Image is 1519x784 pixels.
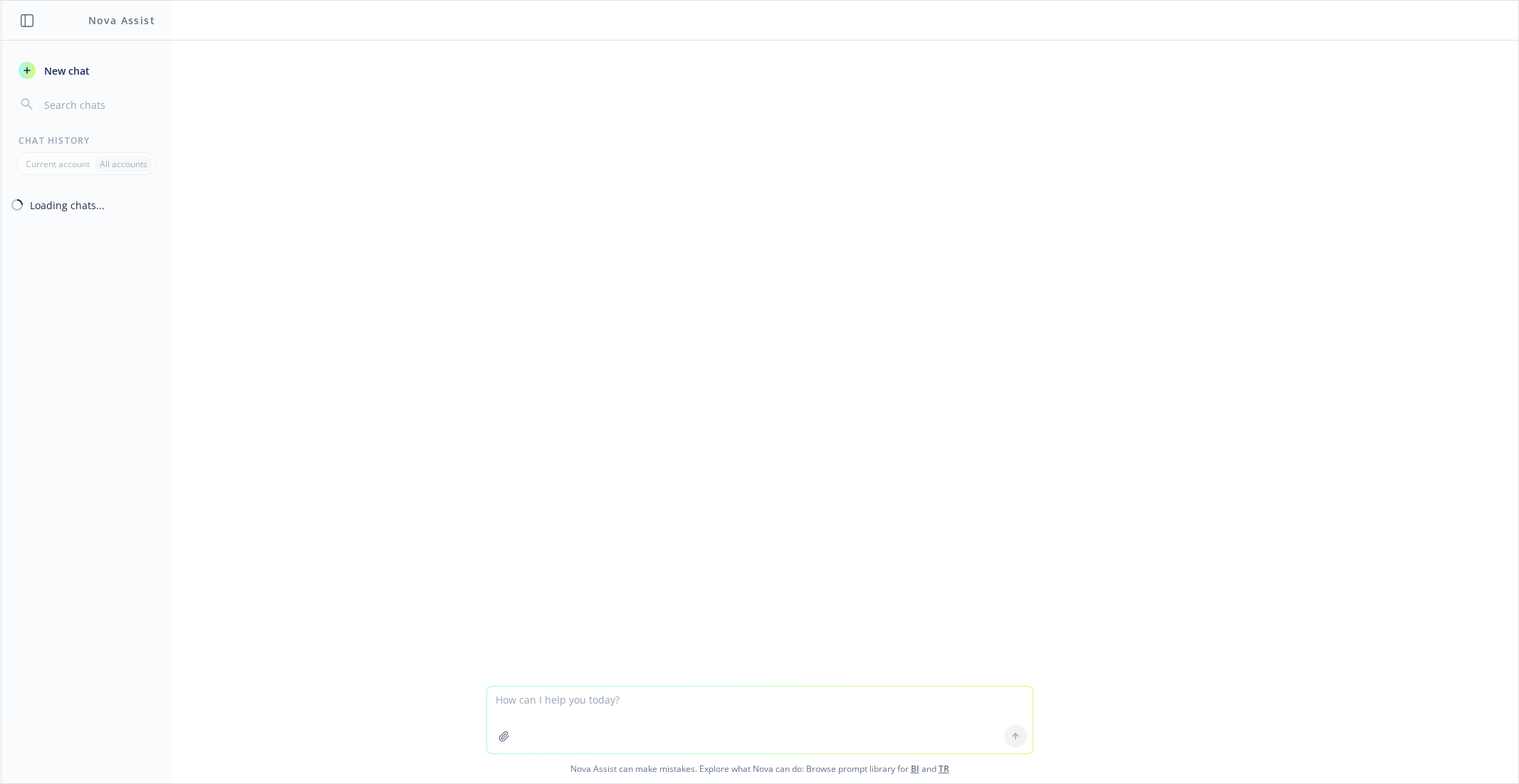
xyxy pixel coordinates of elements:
a: TR [939,763,949,775]
h1: Nova Assist [88,13,155,28]
p: All accounts [100,158,147,170]
p: Current account [26,158,90,170]
button: Loading chats... [1,192,172,218]
input: Search chats [41,95,155,115]
a: BI [911,763,919,775]
span: Nova Assist can make mistakes. Explore what Nova can do: Browse prompt library for and [6,754,1513,783]
div: Chat History [1,134,172,147]
button: New chat [13,58,160,83]
span: New chat [41,63,90,78]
